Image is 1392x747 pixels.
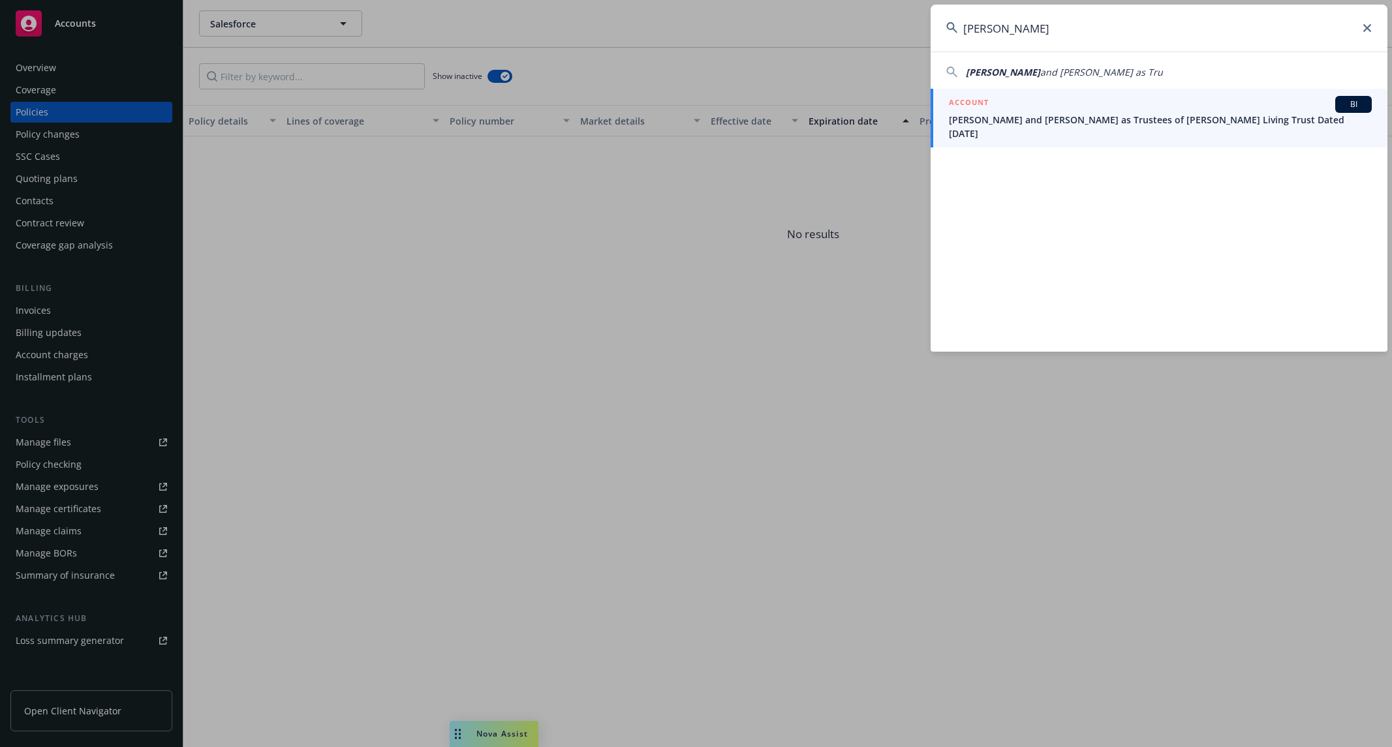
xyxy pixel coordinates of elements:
[1040,66,1163,78] span: and [PERSON_NAME] as Tru
[949,96,989,112] h5: ACCOUNT
[966,66,1040,78] span: [PERSON_NAME]
[1340,99,1367,110] span: BI
[931,89,1387,147] a: ACCOUNTBI[PERSON_NAME] and [PERSON_NAME] as Trustees of [PERSON_NAME] Living Trust Dated [DATE]
[949,113,1372,140] span: [PERSON_NAME] and [PERSON_NAME] as Trustees of [PERSON_NAME] Living Trust Dated [DATE]
[931,5,1387,52] input: Search...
